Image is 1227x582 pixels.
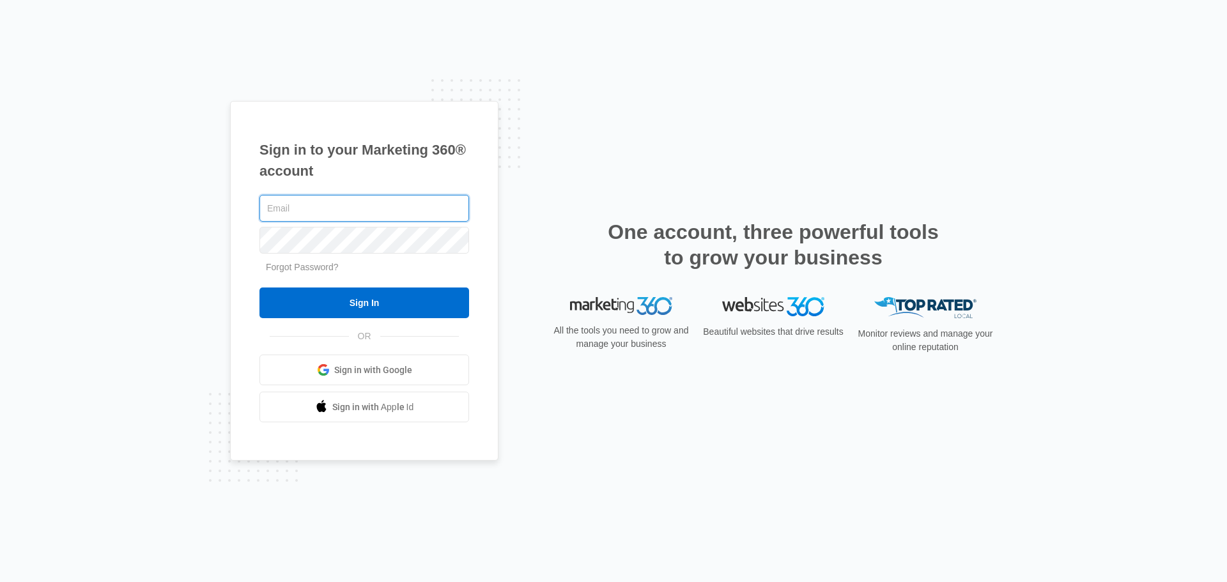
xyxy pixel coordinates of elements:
span: OR [349,330,380,343]
p: Monitor reviews and manage your online reputation [854,327,997,354]
span: Sign in with Apple Id [332,401,414,414]
input: Sign In [259,287,469,318]
a: Sign in with Apple Id [259,392,469,422]
img: Websites 360 [722,297,824,316]
span: Sign in with Google [334,364,412,377]
a: Sign in with Google [259,355,469,385]
img: Top Rated Local [874,297,976,318]
h2: One account, three powerful tools to grow your business [604,219,943,270]
img: Marketing 360 [570,297,672,315]
h1: Sign in to your Marketing 360® account [259,139,469,181]
a: Forgot Password? [266,262,339,272]
input: Email [259,195,469,222]
p: All the tools you need to grow and manage your business [550,324,693,351]
p: Beautiful websites that drive results [702,325,845,339]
